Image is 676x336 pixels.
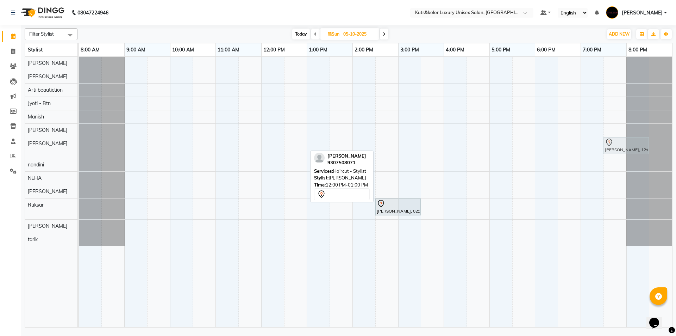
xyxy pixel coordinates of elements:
b: 08047224946 [77,3,108,23]
span: Services: [314,168,333,174]
span: Sun [326,31,341,37]
a: 7:00 PM [581,45,603,55]
a: 9:00 AM [125,45,147,55]
span: [PERSON_NAME] [28,188,67,195]
a: 2:00 PM [353,45,375,55]
button: ADD NEW [607,29,631,39]
a: 6:00 PM [535,45,557,55]
div: [PERSON_NAME], 12:00 PM-01:00 PM, Haircut - Stylist [604,138,648,153]
span: [PERSON_NAME] [28,140,67,147]
input: 2025-10-05 [341,29,376,39]
span: [PERSON_NAME] [622,9,663,17]
div: 12:00 PM-01:00 PM [314,182,370,189]
span: Today [292,29,310,39]
span: ADD NEW [609,31,630,37]
span: [PERSON_NAME] [327,153,366,159]
a: 12:00 PM [262,45,287,55]
span: Ruksar [28,202,44,208]
span: Time: [314,182,326,188]
a: 4:00 PM [444,45,466,55]
span: [PERSON_NAME] [28,73,67,80]
span: NEHA [28,175,42,181]
span: [PERSON_NAME] [28,127,67,133]
span: Stylist: [314,175,328,181]
a: 5:00 PM [490,45,512,55]
img: logo [18,3,66,23]
span: [PERSON_NAME] [28,60,67,66]
span: Stylist [28,47,43,53]
a: 1:00 PM [307,45,329,55]
a: 8:00 AM [79,45,101,55]
span: Arti beautiction [28,87,63,93]
div: [PERSON_NAME] [314,175,370,182]
img: Jasim Ansari [606,6,618,19]
a: 8:00 PM [627,45,649,55]
img: profile [314,153,325,163]
a: 3:00 PM [399,45,421,55]
div: [PERSON_NAME], 02:30 PM-03:30 PM, Tan clearing facial [376,200,420,214]
a: 11:00 AM [216,45,241,55]
span: Jyoti - Btn [28,100,51,106]
div: 9307508071 [327,159,366,166]
span: nandini [28,161,44,168]
span: Haircut - Stylist [333,168,366,174]
span: [PERSON_NAME] [28,223,67,229]
span: Manish [28,114,44,120]
span: tarik [28,236,38,243]
a: 10:00 AM [170,45,196,55]
iframe: chat widget [646,308,669,329]
span: Filter Stylist [29,31,54,37]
